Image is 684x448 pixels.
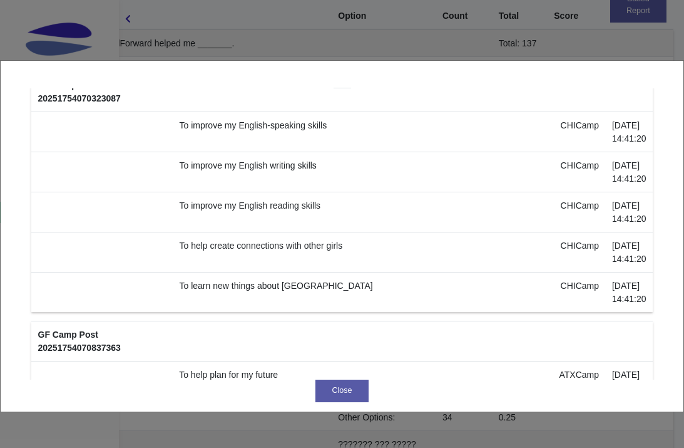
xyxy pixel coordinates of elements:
[173,192,554,232] td: To improve my English reading skills
[605,192,653,232] td: [DATE] 14:41:20
[315,380,369,402] button: Close
[605,362,653,402] td: [DATE] 13:59:16
[173,152,554,192] td: To improve my English writing skills
[605,152,653,192] td: [DATE] 14:41:20
[554,112,605,152] td: CHICamp
[173,273,554,313] td: To learn new things about [GEOGRAPHIC_DATA]
[605,112,653,152] td: [DATE] 14:41:20
[173,362,553,402] td: To help plan for my future
[173,232,554,273] td: To help create connections with other girls
[554,152,605,192] td: CHICamp
[553,362,606,402] td: ATXCamp
[31,321,173,362] th: GF Camp Post 20251754070837363
[554,273,605,313] td: CHICamp
[605,273,653,313] td: [DATE] 14:41:20
[605,232,653,273] td: [DATE] 14:41:20
[31,72,173,112] th: GF Camp Post 20251754070323087
[554,192,605,232] td: CHICamp
[173,112,554,152] td: To improve my English-speaking skills
[554,232,605,273] td: CHICamp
